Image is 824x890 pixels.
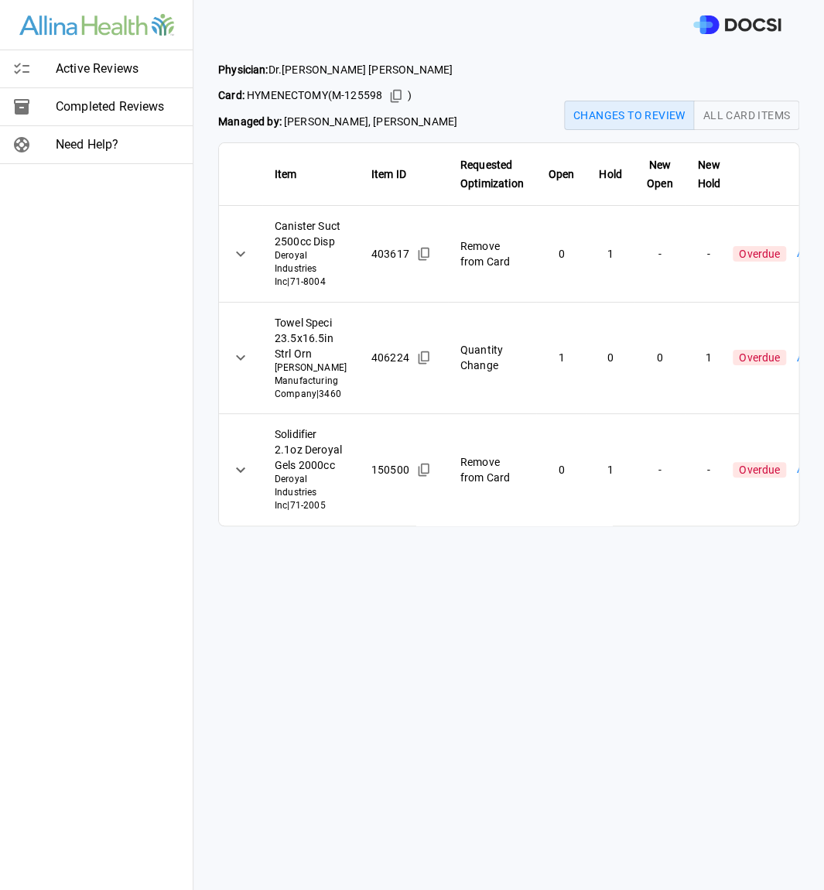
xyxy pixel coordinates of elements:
[371,168,406,180] strong: Item ID
[275,473,347,512] span: Deroyal Industries Inc | 71-2005
[412,242,436,265] button: Copied!
[218,63,268,76] strong: Physician:
[371,350,409,365] span: 406224
[448,302,536,413] td: Quantity Change
[412,458,436,481] button: Copied!
[371,462,409,478] span: 150500
[733,246,786,262] span: Overdue
[634,414,686,525] td: -
[586,414,634,525] td: 1
[275,426,347,473] span: Solidifier 2.1oz Deroyal Gels 2000cc
[448,206,536,302] td: Remove from Card
[586,302,634,413] td: 0
[733,350,786,365] span: Overdue
[536,414,587,525] td: 0
[218,89,244,101] strong: Card:
[19,14,174,36] img: Site Logo
[275,249,347,289] span: Deroyal Industries Inc | 71-8004
[697,159,720,190] strong: New Hold
[371,246,409,262] span: 403617
[634,302,686,413] td: 0
[586,206,634,302] td: 1
[275,218,347,249] span: Canister Suct 2500cc Disp
[536,302,587,413] td: 1
[275,315,347,361] span: Towel Speci 23.5x16.5in Strl Orn
[218,115,282,128] strong: Managed by:
[218,114,457,130] span: [PERSON_NAME], [PERSON_NAME]
[448,414,536,525] td: Remove from Card
[693,101,799,130] button: All Card Items
[460,159,524,190] strong: Requested Optimization
[693,15,781,35] img: DOCSI Logo
[685,414,733,525] td: -
[275,361,347,401] span: [PERSON_NAME] Manufacturing Company | 3460
[564,101,695,130] button: Changes to Review
[218,84,457,108] span: HYMENECTOMY ( M-125598 )
[56,98,180,116] span: Completed Reviews
[218,62,457,78] span: Dr. [PERSON_NAME] [PERSON_NAME]
[56,60,180,78] span: Active Reviews
[685,302,733,413] td: 1
[647,159,673,190] strong: New Open
[412,346,436,369] button: Copied!
[536,206,587,302] td: 0
[634,206,686,302] td: -
[275,168,297,180] strong: Item
[385,84,408,108] button: Copied!
[685,206,733,302] td: -
[549,168,575,180] strong: Open
[56,135,180,154] span: Need Help?
[599,168,622,180] strong: Hold
[733,462,786,478] span: Overdue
